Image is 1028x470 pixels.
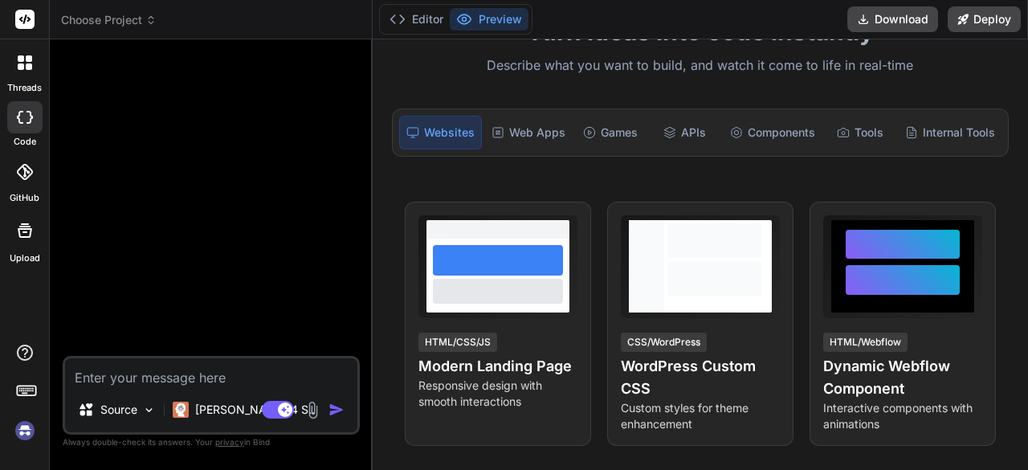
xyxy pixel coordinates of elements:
[485,116,572,149] div: Web Apps
[847,6,938,32] button: Download
[649,116,720,149] div: APIs
[575,116,646,149] div: Games
[621,333,707,352] div: CSS/WordPress
[304,401,322,419] img: attachment
[14,135,36,149] label: code
[7,81,42,95] label: threads
[10,251,40,265] label: Upload
[142,403,156,417] img: Pick Models
[418,333,497,352] div: HTML/CSS/JS
[823,355,982,400] h4: Dynamic Webflow Component
[215,437,244,447] span: privacy
[383,8,450,31] button: Editor
[418,355,577,378] h4: Modern Landing Page
[621,400,780,432] p: Custom styles for theme enhancement
[418,378,577,410] p: Responsive design with smooth interactions
[823,400,982,432] p: Interactive components with animations
[63,435,360,450] p: Always double-check its answers. Your in Bind
[823,333,908,352] div: HTML/Webflow
[61,12,157,28] span: Choose Project
[100,402,137,418] p: Source
[899,116,1001,149] div: Internal Tools
[382,55,1018,76] p: Describe what you want to build, and watch it come to life in real-time
[195,402,315,418] p: [PERSON_NAME] 4 S..
[948,6,1021,32] button: Deploy
[825,116,895,149] div: Tools
[724,116,822,149] div: Components
[399,116,482,149] div: Websites
[328,402,345,418] img: icon
[173,402,189,418] img: Claude 4 Sonnet
[621,355,780,400] h4: WordPress Custom CSS
[450,8,528,31] button: Preview
[10,191,39,205] label: GitHub
[11,417,39,444] img: signin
